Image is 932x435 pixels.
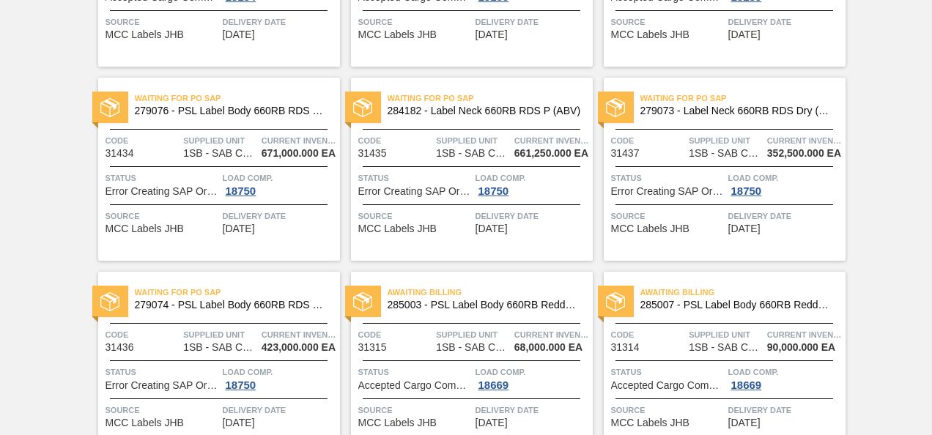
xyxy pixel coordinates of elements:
span: Status [106,171,219,185]
div: 18750 [728,185,765,197]
span: Supplied Unit [436,133,511,148]
span: 1SB - SAB Chamdor Brewery [689,148,762,159]
span: Source [611,209,725,223]
span: 1SB - SAB Chamdor Brewery [183,342,256,353]
span: Status [611,365,725,379]
span: Error Creating SAP Order [106,380,219,391]
span: 279073 - Label Neck 660RB RDS Dry (Blast) [640,105,834,116]
span: MCC Labels JHB [106,417,184,428]
span: 279076 - PSL Label Body 660RB RDS Org (Blast) [135,105,328,116]
span: Current inventory [767,327,842,342]
span: MCC Labels JHB [358,29,437,40]
img: status [353,292,372,311]
span: MCC Labels JHB [611,417,689,428]
div: 18750 [476,185,512,197]
span: 09/18/2025 [223,417,255,428]
a: Load Comp.18750 [476,171,589,197]
span: Code [358,327,433,342]
span: 08/15/2025 [728,29,761,40]
span: Delivery Date [223,403,336,417]
div: 18669 [728,379,765,391]
a: Load Comp.18750 [728,171,842,197]
span: Waiting for PO SAP [135,91,340,105]
a: Load Comp.18750 [223,171,336,197]
span: Accepted Cargo Composition [611,380,725,391]
span: MCC Labels JHB [358,417,437,428]
span: Supplied Unit [183,133,258,148]
span: 09/19/2025 [728,417,761,428]
span: Waiting for PO SAP [640,91,846,105]
span: Source [358,209,472,223]
span: Delivery Date [728,15,842,29]
span: 68,000.000 EA [514,342,582,353]
span: Supplied Unit [689,133,763,148]
span: Source [611,403,725,417]
span: 1SB - SAB Chamdor Brewery [689,342,762,353]
span: Load Comp. [476,171,589,185]
span: 423,000.000 EA [262,342,336,353]
span: 671,000.000 EA [262,148,336,159]
span: 31435 [358,148,387,159]
span: Waiting for PO SAP [388,91,593,105]
span: Code [358,133,433,148]
a: statusWaiting for PO SAP279073 - Label Neck 660RB RDS Dry (Blast)Code31437Supplied Unit1SB - SAB ... [593,78,846,261]
span: Source [106,403,219,417]
span: 09/18/2025 [476,223,508,234]
span: Delivery Date [728,403,842,417]
span: Error Creating SAP Order [611,186,725,197]
span: 90,000.000 EA [767,342,835,353]
span: Current inventory [262,327,336,342]
span: 08/15/2025 [476,29,508,40]
span: Supplied Unit [436,327,511,342]
span: Delivery Date [223,15,336,29]
span: MCC Labels JHB [611,29,689,40]
span: Delivery Date [476,209,589,223]
span: 1SB - SAB Chamdor Brewery [436,148,509,159]
span: 285007 - PSL Label Body 660RB Redds MXD Vodk&Guar [640,300,834,311]
span: Accepted Cargo Composition [358,380,472,391]
a: statusWaiting for PO SAP279076 - PSL Label Body 660RB RDS Org (Blast)Code31434Supplied Unit1SB - ... [87,78,340,261]
span: 31434 [106,148,134,159]
span: Status [611,171,725,185]
span: Supplied Unit [183,327,258,342]
img: status [606,292,625,311]
a: Load Comp.18669 [728,365,842,391]
span: Load Comp. [728,171,842,185]
span: Code [106,133,180,148]
span: 285003 - PSL Label Body 660RB Redds MXD Vodk&Pine [388,300,581,311]
span: 661,250.000 EA [514,148,588,159]
span: 31436 [106,342,134,353]
div: 18750 [223,185,259,197]
div: 18750 [223,379,259,391]
span: Error Creating SAP Order [106,186,219,197]
img: status [100,292,119,311]
span: Waiting for PO SAP [135,285,340,300]
span: Load Comp. [728,365,842,379]
span: Load Comp. [223,365,336,379]
span: Delivery Date [223,209,336,223]
span: Status [106,365,219,379]
span: Error Creating SAP Order [358,186,472,197]
span: Load Comp. [223,171,336,185]
span: MCC Labels JHB [611,223,689,234]
img: status [606,98,625,117]
span: Delivery Date [476,403,589,417]
span: 09/17/2025 [223,223,255,234]
span: 352,500.000 EA [767,148,841,159]
img: status [353,98,372,117]
span: Source [358,403,472,417]
span: 1SB - SAB Chamdor Brewery [183,148,256,159]
span: 31437 [611,148,640,159]
span: Status [358,365,472,379]
span: MCC Labels JHB [106,223,184,234]
span: Code [611,133,686,148]
span: Awaiting Billing [640,285,846,300]
span: 1SB - SAB Chamdor Brewery [436,342,509,353]
span: 09/19/2025 [476,417,508,428]
span: Status [358,171,472,185]
span: 09/18/2025 [728,223,761,234]
a: Load Comp.18750 [223,365,336,391]
span: Code [106,327,180,342]
span: 284182 - Label Neck 660RB RDS P (ABV) [388,105,581,116]
span: Delivery Date [476,15,589,29]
